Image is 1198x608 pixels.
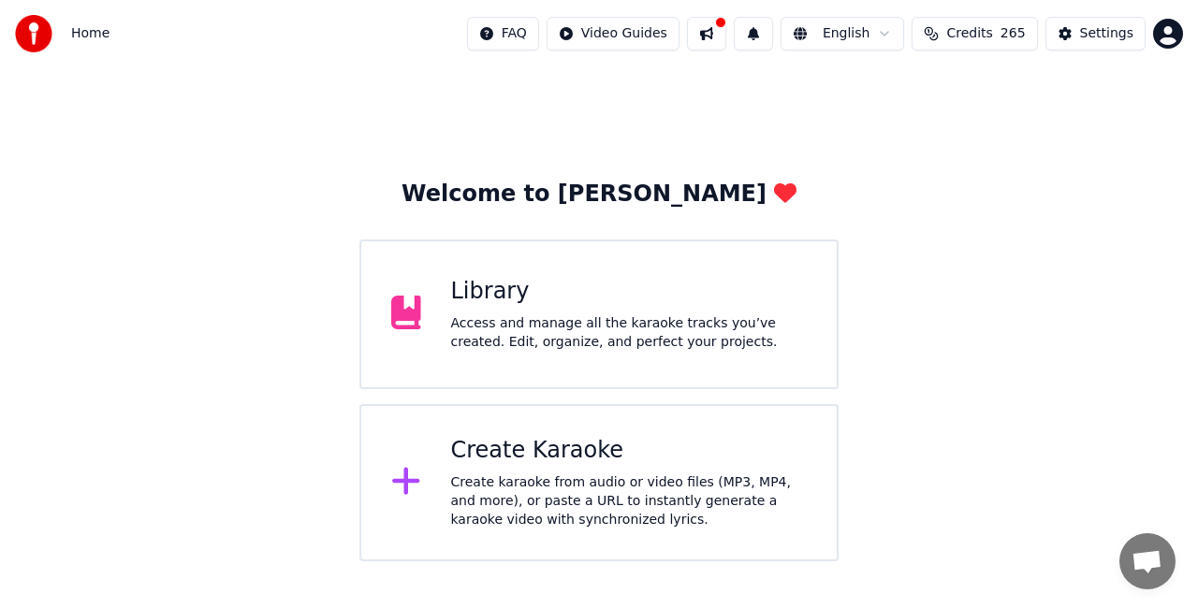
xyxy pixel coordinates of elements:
[15,15,52,52] img: youka
[451,277,808,307] div: Library
[451,473,808,529] div: Create karaoke from audio or video files (MP3, MP4, and more), or paste a URL to instantly genera...
[451,314,808,352] div: Access and manage all the karaoke tracks you’ve created. Edit, organize, and perfect your projects.
[547,17,679,51] button: Video Guides
[451,436,808,466] div: Create Karaoke
[1119,533,1176,589] a: Open chat
[71,24,110,43] nav: breadcrumb
[1001,24,1026,43] span: 265
[467,17,539,51] button: FAQ
[402,180,796,210] div: Welcome to [PERSON_NAME]
[946,24,992,43] span: Credits
[912,17,1037,51] button: Credits265
[1080,24,1133,43] div: Settings
[71,24,110,43] span: Home
[1045,17,1146,51] button: Settings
